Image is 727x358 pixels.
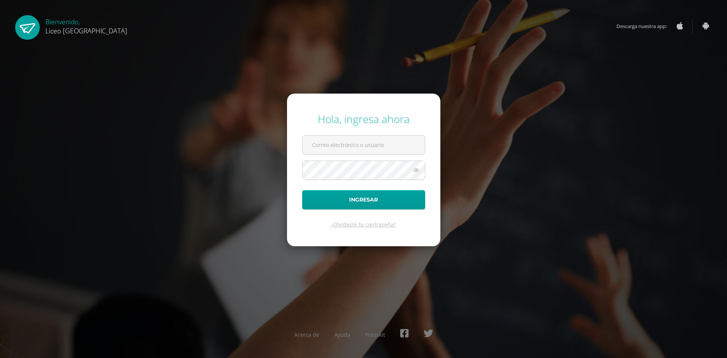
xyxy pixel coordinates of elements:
[45,26,127,35] span: Liceo [GEOGRAPHIC_DATA]
[294,331,319,338] a: Acerca de
[303,136,425,154] input: Correo electrónico o usuario
[302,112,425,126] div: Hola, ingresa ahora
[365,331,385,338] a: Presskit
[45,15,127,35] div: Bienvenido,
[331,221,396,228] a: ¿Olvidaste tu contraseña?
[334,331,350,338] a: Ayuda
[616,19,674,33] span: Descarga nuestra app:
[302,190,425,209] button: Ingresar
